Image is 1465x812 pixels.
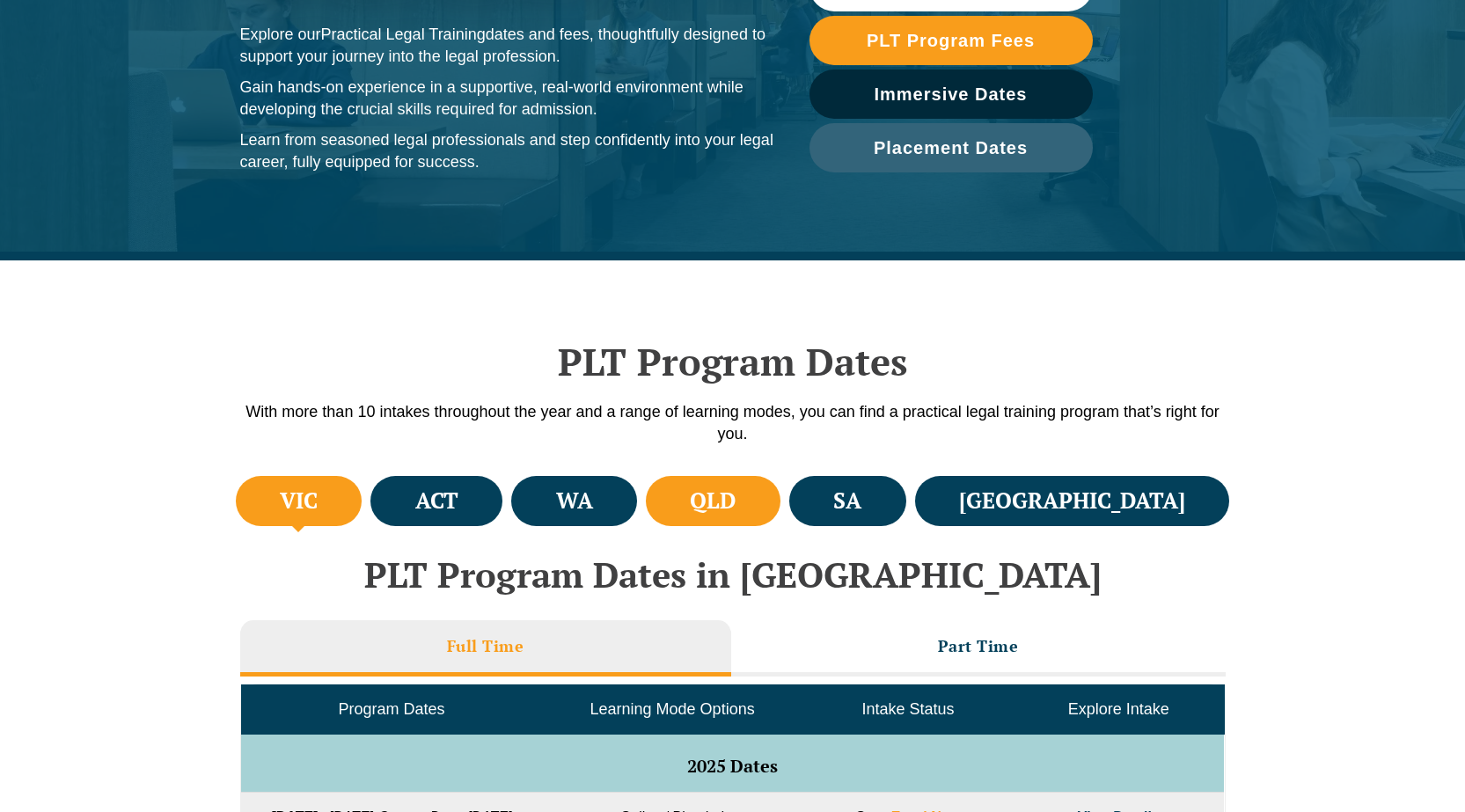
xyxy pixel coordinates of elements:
h4: ACT [415,486,458,516]
span: Placement Dates [874,139,1028,157]
p: Learn from seasoned legal professionals and step confidently into your legal career, fully equipp... [240,129,774,173]
a: Immersive Dates [809,69,1093,119]
span: Explore Intake [1068,700,1169,718]
p: Gain hands-on experience in a supportive, real-world environment while developing the crucial ski... [240,77,774,121]
h4: WA [556,486,593,516]
h4: SA [833,486,861,516]
h2: PLT Program Dates [231,340,1234,384]
h2: PLT Program Dates in [GEOGRAPHIC_DATA] [231,555,1234,594]
h3: Part Time [938,636,1019,656]
h4: QLD [690,486,736,516]
h4: [GEOGRAPHIC_DATA] [959,486,1185,516]
p: With more than 10 intakes throughout the year and a range of learning modes, you can find a pract... [231,401,1234,445]
span: Immersive Dates [875,85,1028,103]
h4: VIC [280,486,318,516]
span: Intake Status [861,700,954,718]
h3: Full Time [447,636,524,656]
span: 2025 Dates [687,754,778,778]
span: Program Dates [338,700,444,718]
span: Learning Mode Options [590,700,755,718]
a: Placement Dates [809,123,1093,172]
